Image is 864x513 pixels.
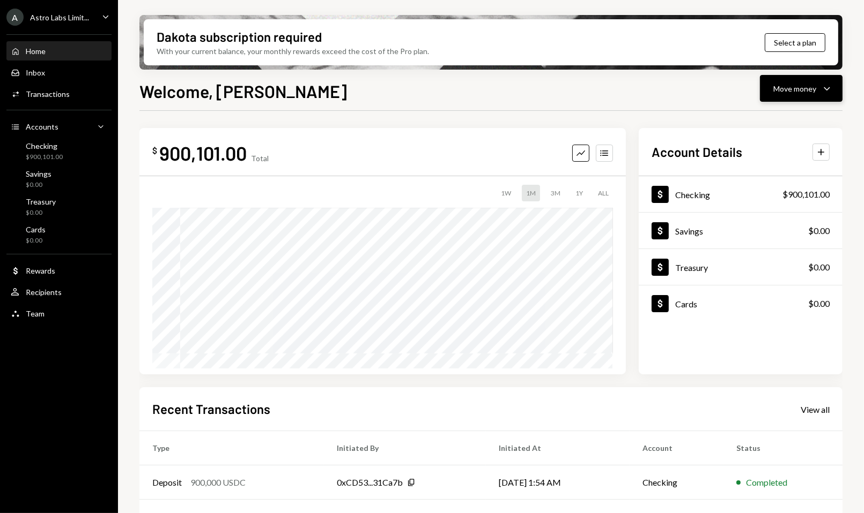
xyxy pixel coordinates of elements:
div: $0.00 [808,297,830,310]
a: View all [801,403,830,415]
div: Savings [26,169,51,178]
a: Cards$0.00 [639,285,843,321]
div: A [6,9,24,26]
div: Total [251,154,269,163]
div: Astro Labs Limit... [30,13,89,22]
h2: Account Details [652,143,742,161]
a: Recipients [6,282,112,301]
a: Accounts [6,117,112,136]
a: Savings$0.00 [639,213,843,248]
div: $900,101.00 [26,153,63,162]
th: Initiated By [324,431,486,465]
div: $0.00 [26,208,56,217]
a: Cards$0.00 [6,222,112,247]
th: Type [139,431,324,465]
div: Inbox [26,68,45,77]
div: Cards [26,225,46,234]
div: $0.00 [808,224,830,237]
div: Cards [675,299,697,309]
a: Transactions [6,84,112,103]
a: Inbox [6,63,112,82]
div: $0.00 [808,261,830,274]
div: Deposit [152,476,182,489]
a: Treasury$0.00 [6,194,112,220]
div: 1Y [571,185,587,201]
div: Recipients [26,288,62,297]
div: Dakota subscription required [157,28,322,46]
div: Transactions [26,89,70,99]
a: Treasury$0.00 [639,249,843,285]
div: 0xCD53...31Ca7b [337,476,403,489]
td: Checking [630,465,723,500]
a: Rewards [6,261,112,280]
div: Rewards [26,266,55,275]
div: 900,000 USDC [190,476,246,489]
a: Home [6,41,112,61]
div: Treasury [675,262,708,273]
div: Accounts [26,122,58,131]
div: With your current balance, your monthly rewards exceed the cost of the Pro plan. [157,46,429,57]
div: 3M [547,185,565,201]
div: $0.00 [26,236,46,245]
div: ALL [594,185,613,201]
div: 1W [497,185,515,201]
a: Checking$900,101.00 [639,176,843,212]
div: Savings [675,226,703,236]
h1: Welcome, [PERSON_NAME] [139,80,347,102]
div: Completed [746,476,787,489]
th: Account [630,431,723,465]
a: Checking$900,101.00 [6,138,112,164]
div: 900,101.00 [159,141,247,165]
div: Checking [26,141,63,150]
a: Team [6,304,112,323]
div: Home [26,47,46,56]
th: Status [723,431,843,465]
div: $ [152,145,157,156]
button: Select a plan [765,33,825,52]
button: Move money [760,75,843,102]
a: Savings$0.00 [6,166,112,192]
div: View all [801,404,830,415]
div: Treasury [26,197,56,206]
div: $0.00 [26,180,51,190]
div: Checking [675,190,710,200]
th: Initiated At [486,431,630,465]
div: 1M [522,185,540,201]
td: [DATE] 1:54 AM [486,465,630,500]
h2: Recent Transactions [152,400,270,418]
div: Team [26,309,45,318]
div: Move money [773,83,816,94]
div: $900,101.00 [782,188,830,201]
